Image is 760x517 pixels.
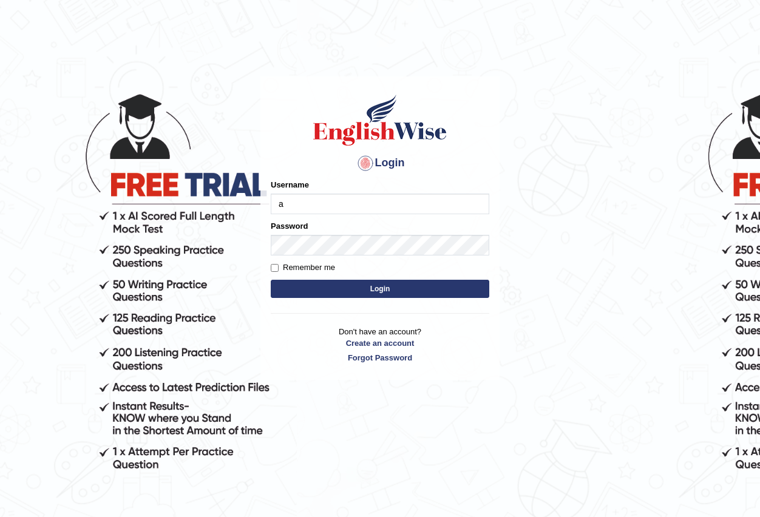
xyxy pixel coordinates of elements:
[271,262,335,274] label: Remember me
[271,179,309,191] label: Username
[311,93,449,147] img: Logo of English Wise sign in for intelligent practice with AI
[271,264,279,272] input: Remember me
[271,154,489,173] h4: Login
[271,337,489,349] a: Create an account
[271,326,489,363] p: Don't have an account?
[271,280,489,298] button: Login
[271,352,489,363] a: Forgot Password
[271,220,308,232] label: Password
